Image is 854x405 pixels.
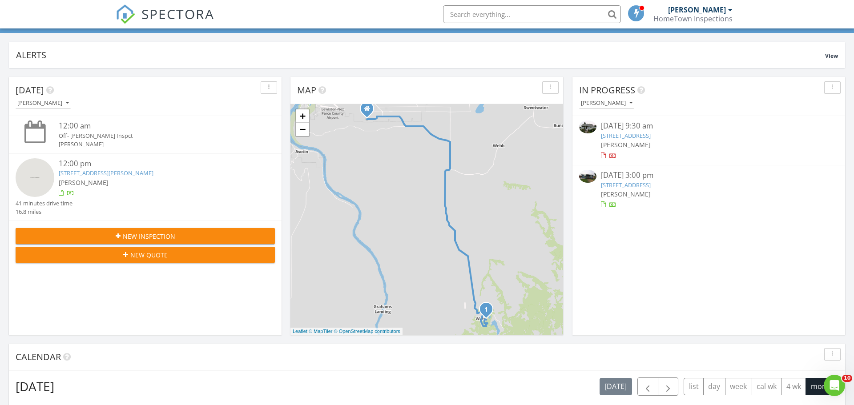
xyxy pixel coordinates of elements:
div: 41118 Waha Glen Rd, Lewiston, ID 83501 [486,309,491,314]
iframe: Intercom live chat [824,375,845,396]
button: Previous month [637,377,658,396]
div: [DATE] 3:00 pm [601,170,817,181]
button: [DATE] [600,378,632,395]
a: Leaflet [293,329,307,334]
button: [PERSON_NAME] [579,97,634,109]
div: 12:00 am [59,120,253,132]
a: 12:00 pm [STREET_ADDRESS][PERSON_NAME] [PERSON_NAME] 41 minutes drive time 16.8 miles [16,158,275,217]
button: [PERSON_NAME] [16,97,71,109]
div: 1030 Hemlock Ave. , Lewiston ID 83501 [367,108,372,114]
span: [PERSON_NAME] [601,190,651,198]
span: Map [297,84,316,96]
span: New Quote [130,250,168,260]
a: [DATE] 3:00 pm [STREET_ADDRESS] [PERSON_NAME] [579,170,838,209]
a: Zoom out [296,123,309,136]
img: 9370449%2Fcover_photos%2FTBayGiAvq9YR6Fvs4T7c%2Fsmall.jpg [579,120,596,133]
a: © OpenStreetMap contributors [334,329,400,334]
span: 10 [842,375,852,382]
a: [STREET_ADDRESS][PERSON_NAME] [59,169,153,177]
img: 9351223%2Fcover_photos%2F48P4mT6j6GFR5LjS9u1z%2Fsmall.jpg [579,170,596,183]
button: Next month [658,377,679,396]
button: week [725,378,752,395]
a: SPECTORA [116,12,214,31]
button: month [806,378,838,395]
div: | [290,328,403,335]
div: Alerts [16,49,825,61]
span: SPECTORA [141,4,214,23]
a: [DATE] 9:30 am [STREET_ADDRESS] [PERSON_NAME] [579,120,838,160]
div: [PERSON_NAME] [668,5,726,14]
a: © MapTiler [309,329,333,334]
button: New Inspection [16,228,275,244]
button: list [684,378,704,395]
img: streetview [16,158,54,197]
input: Search everything... [443,5,621,23]
i: 1 [484,307,488,313]
a: [STREET_ADDRESS] [601,181,651,189]
div: 12:00 pm [59,158,253,169]
img: The Best Home Inspection Software - Spectora [116,4,135,24]
span: [DATE] [16,84,44,96]
span: In Progress [579,84,635,96]
div: 41 minutes drive time [16,199,73,208]
span: New Inspection [123,232,175,241]
span: [PERSON_NAME] [59,178,109,187]
div: HomeTown Inspections [653,14,733,23]
span: Calendar [16,351,61,363]
button: cal wk [752,378,782,395]
button: day [703,378,725,395]
a: Zoom in [296,109,309,123]
h2: [DATE] [16,377,54,395]
div: [PERSON_NAME] [59,140,253,148]
button: New Quote [16,247,275,263]
div: [PERSON_NAME] [17,100,69,106]
button: 4 wk [781,378,806,395]
div: 16.8 miles [16,208,73,216]
a: [STREET_ADDRESS] [601,132,651,140]
span: View [825,52,838,60]
div: Off- [PERSON_NAME] Inspct [59,132,253,140]
div: [PERSON_NAME] [581,100,632,106]
div: [DATE] 9:30 am [601,120,817,132]
span: [PERSON_NAME] [601,140,651,149]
